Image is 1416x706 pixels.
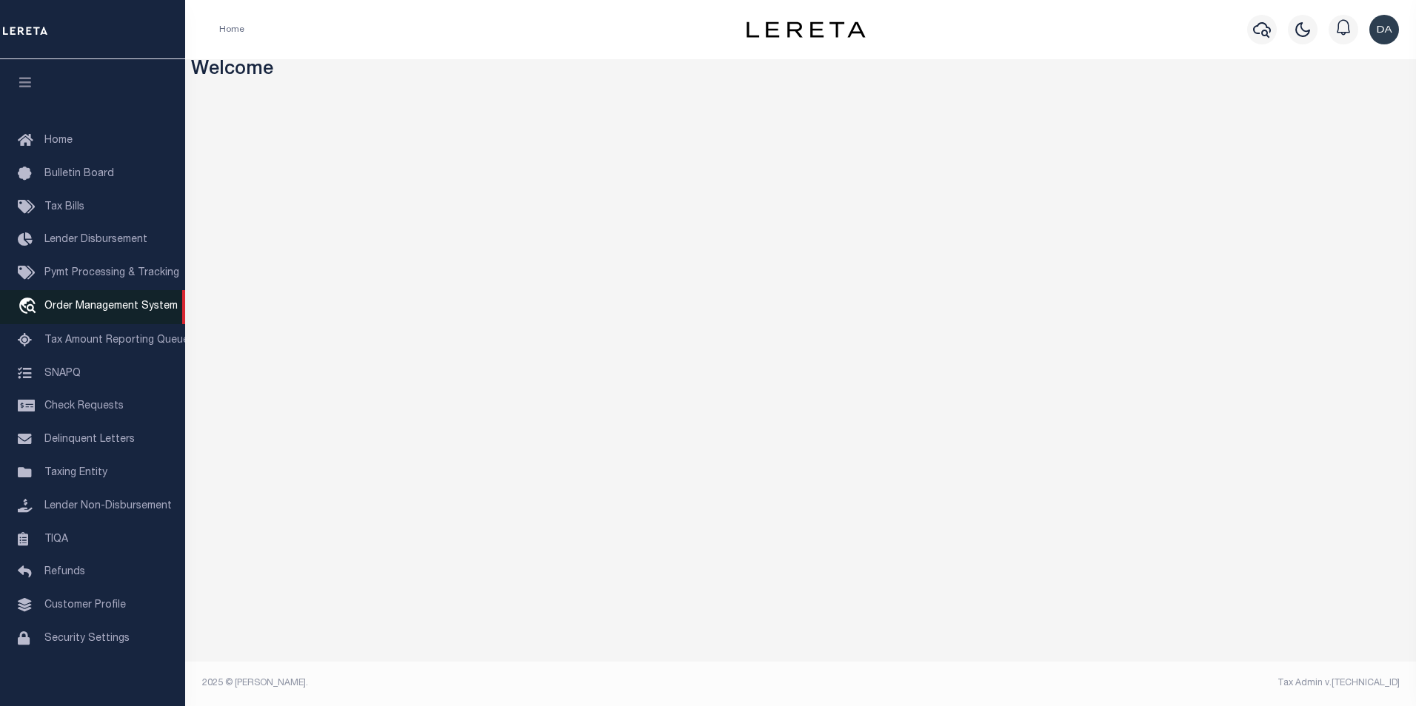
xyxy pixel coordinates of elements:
[44,600,126,611] span: Customer Profile
[44,135,73,146] span: Home
[44,567,85,577] span: Refunds
[18,297,41,317] i: travel_explore
[44,335,189,346] span: Tax Amount Reporting Queue
[44,301,178,312] span: Order Management System
[44,633,130,644] span: Security Settings
[44,468,107,478] span: Taxing Entity
[191,59,1411,82] h3: Welcome
[44,401,124,411] span: Check Requests
[44,534,68,544] span: TIQA
[219,23,244,36] li: Home
[747,21,865,38] img: logo-dark.svg
[44,268,179,278] span: Pymt Processing & Tracking
[1369,15,1399,44] img: svg+xml;base64,PHN2ZyB4bWxucz0iaHR0cDovL3d3dy53My5vcmcvMjAwMC9zdmciIHBvaW50ZXItZXZlbnRzPSJub25lIi...
[191,676,801,690] div: 2025 © [PERSON_NAME].
[44,235,147,245] span: Lender Disbursement
[44,434,135,445] span: Delinquent Letters
[44,501,172,511] span: Lender Non-Disbursement
[44,202,84,212] span: Tax Bills
[44,169,114,179] span: Bulletin Board
[44,368,81,378] span: SNAPQ
[812,676,1400,690] div: Tax Admin v.[TECHNICAL_ID]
